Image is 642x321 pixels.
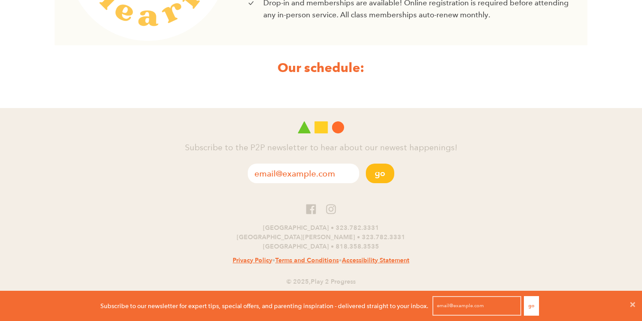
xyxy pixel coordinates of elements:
input: email@example.com [248,164,359,183]
button: Go [366,164,394,183]
input: email@example.com [432,296,521,316]
button: Go [524,296,539,316]
strong: Our schedule: [277,60,365,76]
a: Accessibility Statement [342,256,409,265]
p: Subscribe to our newsletter for expert tips, special offers, and parenting inspiration - delivere... [100,301,428,311]
a: Play 2 Progress [311,277,356,286]
a: Terms and Conditions [275,256,339,265]
h4: Subscribe to the P2P newsletter to hear about our newest happenings! [59,142,583,155]
img: Play 2 Progress logo [298,121,344,133]
a: Privacy Policy [233,256,272,265]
